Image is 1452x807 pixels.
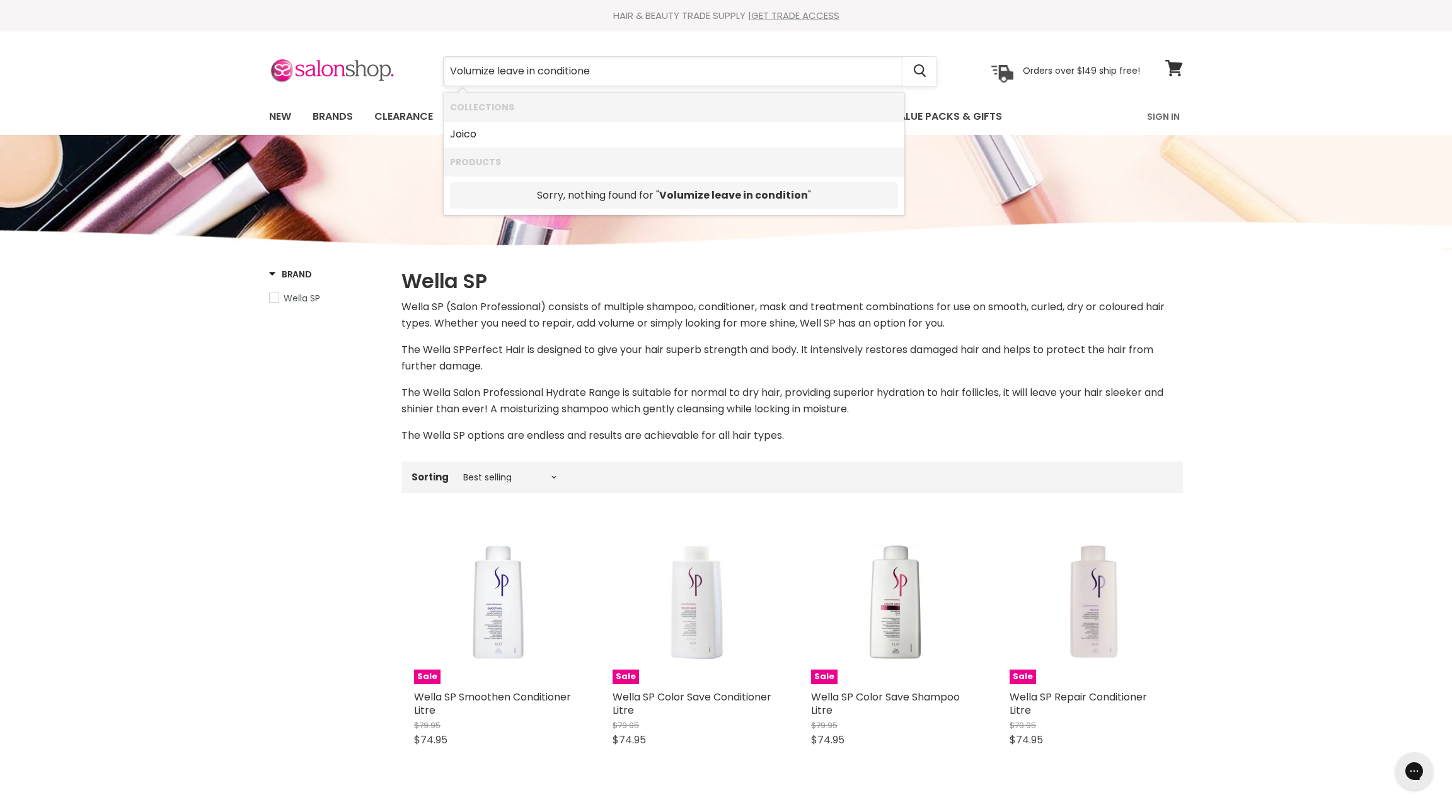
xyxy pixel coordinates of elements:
img: Wella SP Color Save Conditioner Litre [613,525,773,683]
label: Sorting [412,472,449,482]
li: Products [444,148,904,176]
span: The Wella SP options are endless and results are achievable for all hair types. [401,428,784,443]
span: Wella SP [284,292,320,305]
span: $74.95 [1010,733,1043,747]
a: Clearance [365,103,442,130]
a: Wella SP Repair Conditioner LitreSale [1010,523,1170,684]
li: Did you mean [444,176,904,215]
ul: Main menu [260,98,1076,135]
span: $74.95 [414,733,447,747]
span: $79.95 [811,719,838,731]
a: Wella SP [269,291,386,305]
a: Wella SP Color Save Shampoo LitreSale [811,523,972,684]
li: Collections [444,93,904,121]
a: Wella SP Smoothen Conditioner LitreSale [414,523,575,684]
a: Wella SP Color Save Conditioner LitreSale [613,523,773,684]
a: New [260,103,301,130]
span: Sale [811,670,838,684]
a: Brands [303,103,362,130]
img: Wella SP Repair Conditioner Litre [1010,525,1170,683]
span: $74.95 [613,733,646,747]
input: Search [444,57,903,86]
a: Wella SP Color Save Shampoo Litre [811,690,960,717]
p: Wella SP (Salon Professional) consists of multiple shampoo, conditioner, mask and treatment combi... [401,299,1183,332]
span: Sale [1010,670,1036,684]
span: Sale [613,670,639,684]
p: The Wella SP [401,342,1183,374]
iframe: Gorgias live chat messenger [1389,748,1439,794]
button: Search [903,57,936,86]
span: $79.95 [414,719,441,731]
span: Sale [414,670,441,684]
span: The Wella Salon Professional Hydrate Range is suitable for normal to dry hair, providing superior... [401,385,1163,416]
a: Sign In [1139,103,1187,130]
p: Orders over $149 ship free! [1023,65,1140,76]
nav: Main [253,98,1199,135]
span: Perfect Hair is designed to give your hair superb strength and body. It intensively restores dama... [401,342,1153,373]
a: Wella SP Color Save Conditioner Litre [613,690,771,717]
img: Wella SP Smoothen Conditioner Litre [414,525,575,683]
li: Collections: Joico [444,121,904,148]
span: $74.95 [811,733,844,747]
a: GET TRADE ACCESS [751,9,839,22]
strong: Volumize leave in condition [659,188,808,202]
h1: Wella SP [401,268,1183,294]
a: Wella SP Repair Conditioner Litre [1010,690,1147,717]
p: Sorry, nothing found for " " [456,189,892,202]
form: Product [443,56,937,86]
a: Wella SP Smoothen Conditioner Litre [414,690,571,717]
div: HAIR & BEAUTY TRADE SUPPLY | [253,9,1199,22]
a: Value Packs & Gifts [882,103,1011,130]
h3: Brand [269,268,312,281]
span: $79.95 [613,719,639,731]
span: $79.95 [1010,719,1036,731]
a: Joico [450,124,898,144]
img: Wella SP Color Save Shampoo Litre [811,525,972,683]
